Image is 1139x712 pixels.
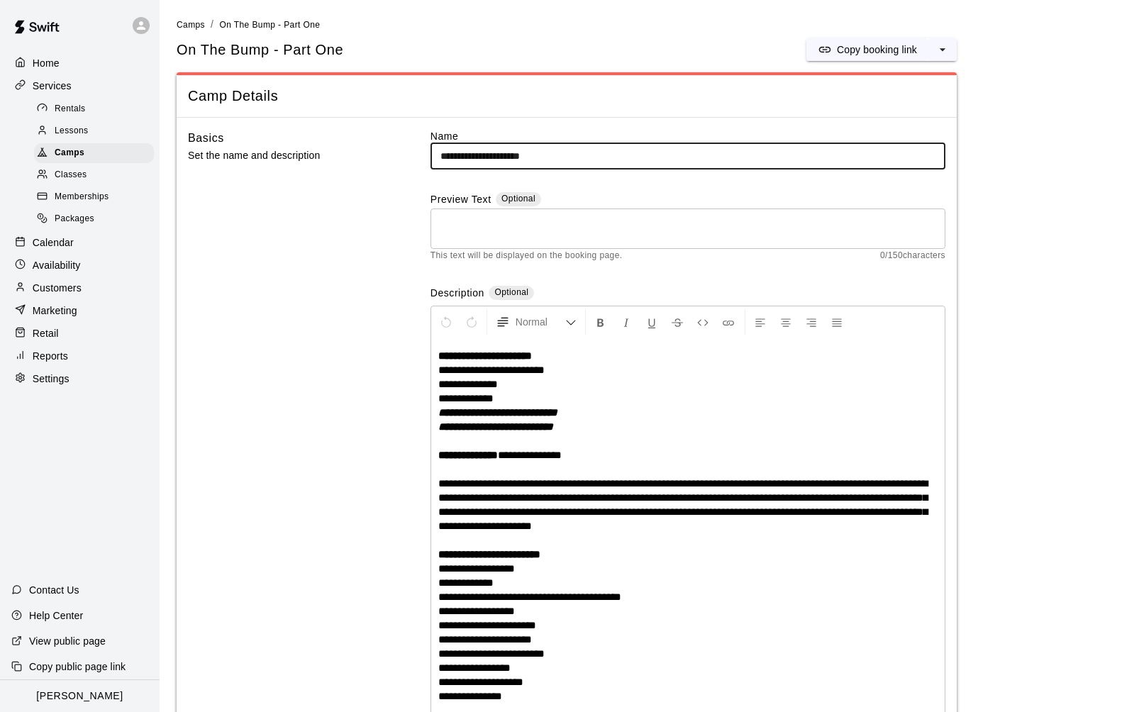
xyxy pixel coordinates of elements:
p: Reports [33,349,68,363]
p: Settings [33,372,70,386]
div: split button [806,38,957,61]
a: Services [11,75,148,96]
label: Description [430,286,484,302]
button: Insert Link [716,309,740,335]
button: select merge strategy [928,38,957,61]
span: Camps [177,20,205,30]
p: Services [33,79,72,93]
button: Left Align [748,309,772,335]
span: 0 / 150 characters [880,249,945,263]
a: Marketing [11,300,148,321]
div: Rentals [34,99,154,119]
p: Help Center [29,608,83,623]
p: Set the name and description [188,147,385,165]
a: Lessons [34,120,160,142]
li: / [211,17,213,32]
span: Camp Details [188,87,945,106]
button: Format Bold [589,309,613,335]
button: Center Align [774,309,798,335]
div: Lessons [34,121,154,141]
span: Lessons [55,124,89,138]
span: Rentals [55,102,86,116]
span: This text will be displayed on the booking page. [430,249,623,263]
nav: breadcrumb [177,17,1122,33]
span: Memberships [55,190,109,204]
p: Retail [33,326,59,340]
p: Customers [33,281,82,295]
p: Home [33,56,60,70]
a: Rentals [34,98,160,120]
p: [PERSON_NAME] [36,689,123,703]
a: Calendar [11,232,148,253]
a: Settings [11,368,148,389]
a: Retail [11,323,148,344]
span: Optional [501,194,535,204]
p: Contact Us [29,583,79,597]
span: Normal [516,315,565,329]
p: Calendar [33,235,74,250]
button: Format Strikethrough [665,309,689,335]
span: Packages [55,212,94,226]
div: Camps [34,143,154,163]
span: Optional [494,287,528,297]
div: Classes [34,165,154,185]
p: Copy public page link [29,660,126,674]
span: On The Bump - Part One [219,20,320,30]
div: Packages [34,209,154,229]
a: Camps [34,143,160,165]
h6: Basics [188,129,224,148]
a: Home [11,52,148,74]
button: Redo [460,309,484,335]
a: Classes [34,165,160,187]
p: Availability [33,258,81,272]
a: Reports [11,345,148,367]
button: Right Align [799,309,823,335]
a: Availability [11,255,148,276]
a: Memberships [34,187,160,208]
button: Format Italics [614,309,638,335]
button: Justify Align [825,309,849,335]
span: Classes [55,168,87,182]
button: Undo [434,309,458,335]
p: Copy booking link [837,43,917,57]
div: Memberships [34,187,154,207]
button: Copy booking link [806,38,928,61]
a: Camps [177,18,205,30]
button: Insert Code [691,309,715,335]
p: Marketing [33,304,77,318]
h5: On The Bump - Part One [177,40,343,60]
p: View public page [29,634,106,648]
a: Customers [11,277,148,299]
span: Camps [55,146,84,160]
button: Formatting Options [490,309,582,335]
label: Preview Text [430,192,491,208]
a: Packages [34,208,160,230]
label: Name [430,129,945,143]
button: Format Underline [640,309,664,335]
